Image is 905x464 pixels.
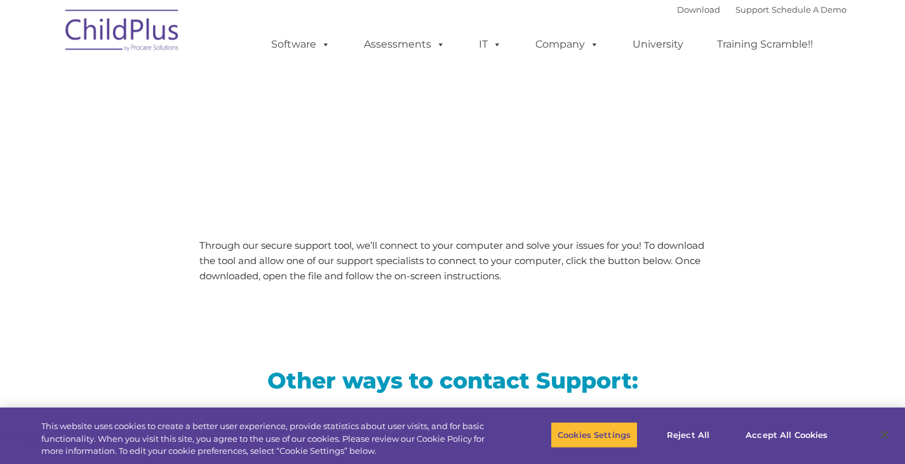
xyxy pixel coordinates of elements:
span: LiveSupport with SplashTop [69,91,544,130]
a: Company [523,32,612,57]
font: | [677,4,847,15]
a: Download [677,4,720,15]
a: Support [735,4,769,15]
a: Training Scramble!! [704,32,826,57]
a: Software [258,32,343,57]
p: Through our secure support tool, we’ll connect to your computer and solve your issues for you! To... [199,238,706,284]
a: Schedule A Demo [772,4,847,15]
div: This website uses cookies to create a better user experience, provide statistics about user visit... [41,420,498,458]
button: Reject All [648,421,728,448]
a: University [620,32,696,57]
img: ChildPlus by Procare Solutions [59,1,186,64]
button: Close [871,421,899,449]
button: Cookies Settings [551,421,638,448]
a: IT [466,32,514,57]
h2: Other ways to contact Support: [69,366,837,395]
a: Assessments [351,32,458,57]
button: Accept All Cookies [739,421,835,448]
